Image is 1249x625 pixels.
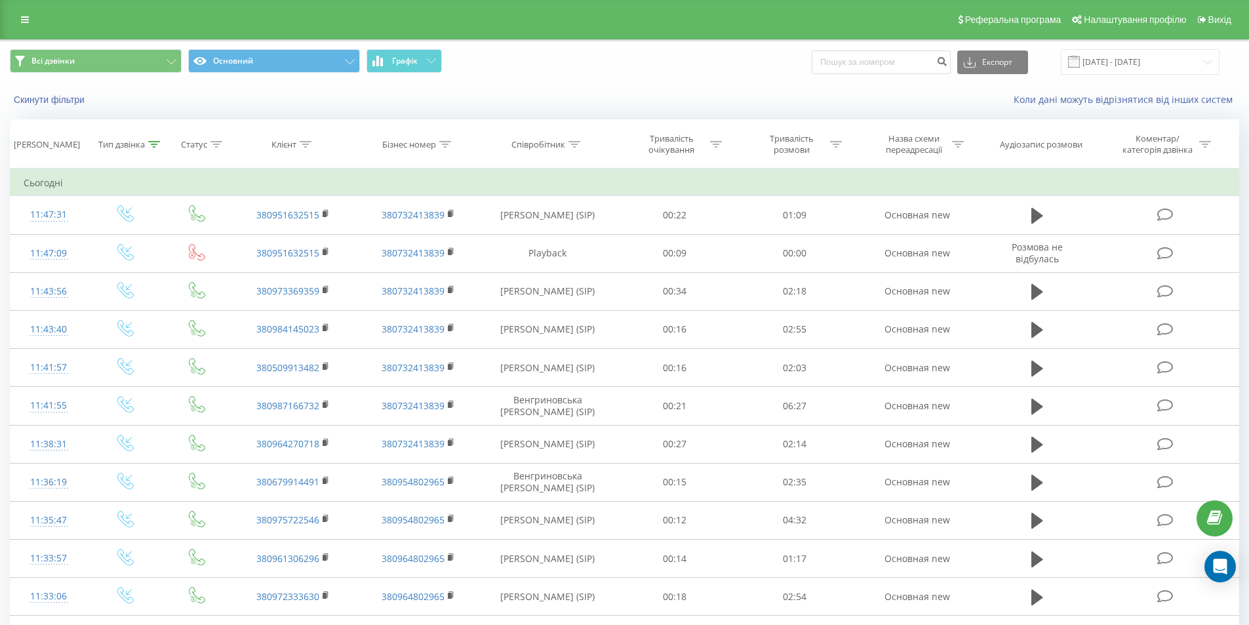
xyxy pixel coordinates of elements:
td: 00:22 [615,196,735,234]
td: Венгриновська [PERSON_NAME] (SIP) [481,463,615,501]
div: 11:41:55 [24,393,74,418]
div: Співробітник [511,139,565,150]
span: Вихід [1208,14,1231,25]
td: Основная new [854,463,979,501]
span: Налаштування профілю [1084,14,1186,25]
div: 11:38:31 [24,432,74,457]
div: Аудіозапис розмови [1000,139,1082,150]
a: 380732413839 [382,361,445,374]
td: 02:03 [735,349,855,387]
td: 02:55 [735,310,855,348]
div: Бізнес номер [382,139,436,150]
a: 380972333630 [256,590,319,603]
td: Основная new [854,387,979,425]
td: 00:14 [615,540,735,578]
button: Скинути фільтри [10,94,91,106]
td: Основная new [854,349,979,387]
div: 11:43:40 [24,317,74,342]
td: [PERSON_NAME] (SIP) [481,196,615,234]
td: [PERSON_NAME] (SIP) [481,310,615,348]
a: 380679914491 [256,475,319,488]
div: 11:47:31 [24,202,74,228]
span: Всі дзвінки [31,56,75,66]
td: [PERSON_NAME] (SIP) [481,349,615,387]
td: 00:16 [615,310,735,348]
a: 380732413839 [382,247,445,259]
div: 11:41:57 [24,355,74,380]
td: 00:27 [615,425,735,463]
td: 00:18 [615,578,735,616]
a: 380509913482 [256,361,319,374]
td: 00:15 [615,463,735,501]
td: Основная new [854,310,979,348]
td: 00:12 [615,501,735,539]
td: 00:00 [735,234,855,272]
td: Основная new [854,540,979,578]
td: 00:21 [615,387,735,425]
button: Експорт [957,50,1028,74]
td: 00:09 [615,234,735,272]
a: 380964270718 [256,437,319,450]
td: 02:35 [735,463,855,501]
div: 11:33:57 [24,546,74,571]
a: 380964802965 [382,552,445,565]
td: Венгриновська [PERSON_NAME] (SIP) [481,387,615,425]
td: Основная new [854,196,979,234]
button: Всі дзвінки [10,49,182,73]
td: 04:32 [735,501,855,539]
a: 380954802965 [382,475,445,488]
td: Сьогодні [10,170,1239,196]
div: 11:33:06 [24,584,74,609]
a: 380732413839 [382,437,445,450]
div: Open Intercom Messenger [1204,551,1236,582]
td: [PERSON_NAME] (SIP) [481,272,615,310]
div: 11:43:56 [24,279,74,304]
div: Статус [181,139,207,150]
a: 380964802965 [382,590,445,603]
div: Коментар/категорія дзвінка [1119,133,1196,155]
a: 380951632515 [256,247,319,259]
td: 02:18 [735,272,855,310]
input: Пошук за номером [812,50,951,74]
div: 11:47:09 [24,241,74,266]
div: [PERSON_NAME] [14,139,80,150]
td: Основная new [854,272,979,310]
td: Playback [481,234,615,272]
td: [PERSON_NAME] (SIP) [481,425,615,463]
a: 380951632515 [256,209,319,221]
div: Клієнт [271,139,296,150]
td: 00:16 [615,349,735,387]
a: 380732413839 [382,323,445,335]
span: Графік [392,56,418,66]
td: [PERSON_NAME] (SIP) [481,501,615,539]
td: Основная new [854,501,979,539]
td: 06:27 [735,387,855,425]
a: 380732413839 [382,399,445,412]
div: 11:35:47 [24,508,74,533]
td: 01:09 [735,196,855,234]
a: 380975722546 [256,514,319,526]
td: 00:34 [615,272,735,310]
td: 01:17 [735,540,855,578]
button: Графік [367,49,442,73]
a: 380987166732 [256,399,319,412]
td: [PERSON_NAME] (SIP) [481,578,615,616]
div: Назва схеми переадресації [879,133,949,155]
a: 380961306296 [256,552,319,565]
td: Основная new [854,234,979,272]
td: 02:14 [735,425,855,463]
a: 380954802965 [382,514,445,526]
span: Реферальна програма [965,14,1061,25]
td: 02:54 [735,578,855,616]
a: 380973369359 [256,285,319,297]
div: 11:36:19 [24,470,74,495]
td: Основная new [854,578,979,616]
td: [PERSON_NAME] (SIP) [481,540,615,578]
a: 380984145023 [256,323,319,335]
div: Тривалість розмови [757,133,827,155]
a: Коли дані можуть відрізнятися вiд інших систем [1014,93,1239,106]
td: Основная new [854,425,979,463]
div: Тип дзвінка [98,139,145,150]
button: Основний [188,49,360,73]
span: Розмова не відбулась [1012,241,1063,265]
